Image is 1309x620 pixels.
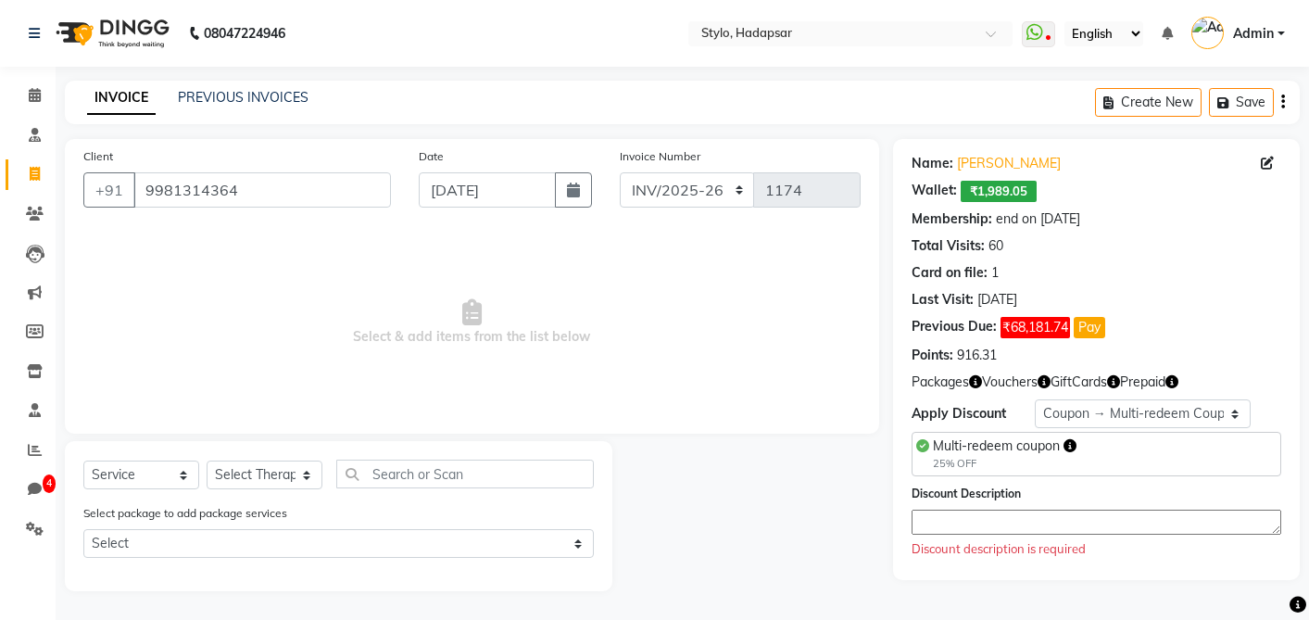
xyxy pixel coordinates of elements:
[1001,317,1070,338] span: ₹68,181.74
[933,437,1060,454] span: Multi-redeem coupon
[957,154,1061,173] a: [PERSON_NAME]
[419,148,444,165] label: Date
[912,181,957,202] div: Wallet:
[957,346,997,365] div: 916.31
[6,474,50,505] a: 4
[991,263,999,283] div: 1
[1191,17,1224,49] img: Admin
[912,236,985,256] div: Total Visits:
[620,148,700,165] label: Invoice Number
[1209,88,1274,117] button: Save
[977,290,1017,310] div: [DATE]
[982,373,1038,392] span: Vouchers
[996,209,1080,229] div: end on [DATE]
[912,404,1035,424] div: Apply Discount
[961,181,1037,202] span: ₹1,989.05
[988,236,1003,256] div: 60
[336,460,594,488] input: Search or Scan
[1074,317,1105,338] button: Pay
[912,486,1021,502] label: Discount Description
[912,317,997,338] div: Previous Due:
[83,505,287,522] label: Select package to add package services
[1095,88,1202,117] button: Create New
[178,89,308,106] a: PREVIOUS INVOICES
[83,230,861,415] span: Select & add items from the list below
[912,263,988,283] div: Card on file:
[912,290,974,310] div: Last Visit:
[912,373,969,392] span: Packages
[1233,24,1274,44] span: Admin
[912,154,953,173] div: Name:
[1120,373,1165,392] span: Prepaid
[83,172,135,208] button: +91
[1051,373,1107,392] span: GiftCards
[204,7,285,59] b: 08047224946
[912,346,953,365] div: Points:
[133,172,391,208] input: Search by Name/Mobile/Email/Code
[47,7,174,59] img: logo
[87,82,156,115] a: INVOICE
[43,474,56,493] span: 4
[933,456,1076,472] div: 25% OFF
[912,209,992,229] div: Membership:
[83,148,113,165] label: Client
[912,540,1281,559] div: Discount description is required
